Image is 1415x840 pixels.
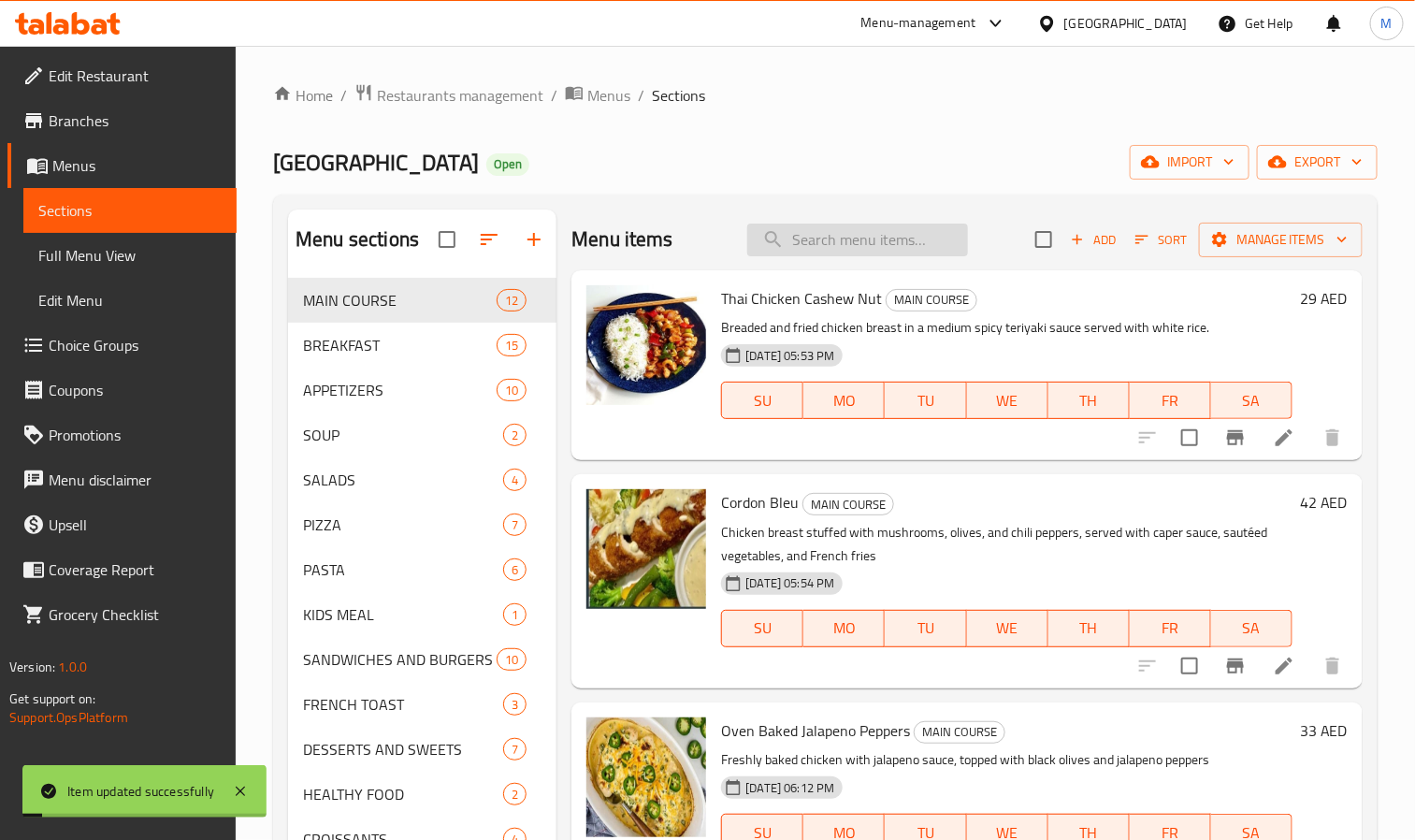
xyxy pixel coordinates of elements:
[1257,145,1378,180] button: export
[811,387,877,414] span: MO
[288,772,556,817] div: HEALTHY FOOD2
[427,220,467,259] span: Select all sections
[721,488,799,516] span: Cordon Bleu
[1048,382,1130,419] button: TH
[504,561,526,579] span: 6
[503,603,527,626] div: items
[1131,225,1191,254] button: Sort
[354,83,543,108] a: Restaurants management
[1211,382,1292,419] button: SA
[7,53,237,98] a: Edit Restaurant
[803,382,885,419] button: MO
[861,12,976,35] div: Menu-management
[303,514,503,536] span: PIZZA
[586,489,706,609] img: Cordon Bleu
[1145,151,1235,174] span: import
[1300,489,1348,515] h6: 42 AED
[1130,382,1211,419] button: FR
[7,547,237,592] a: Coverage Report
[1300,717,1348,744] h6: 33 AED
[738,574,842,592] span: [DATE] 05:54 PM
[49,514,222,536] span: Upsell
[587,84,630,107] span: Menus
[498,337,526,355] span: 15
[1024,220,1063,259] span: Select section
[811,615,877,642] span: MO
[885,610,966,647] button: TU
[503,424,527,446] div: items
[49,65,222,87] span: Edit Restaurant
[288,637,556,682] div: SANDWICHES AND BURGERS10
[504,606,526,624] span: 1
[504,696,526,714] span: 3
[1214,228,1348,252] span: Manage items
[1310,415,1355,460] button: delete
[738,347,842,365] span: [DATE] 05:53 PM
[288,547,556,592] div: PASTA6
[504,786,526,804] span: 2
[498,292,526,310] span: 12
[498,651,526,669] span: 10
[586,717,706,837] img: Oven Baked Jalapeno Peppers
[802,493,894,515] div: MAIN COURSE
[303,603,503,626] span: KIDS MEAL
[1219,387,1285,414] span: SA
[729,615,796,642] span: SU
[738,779,842,797] span: [DATE] 06:12 PM
[803,494,893,515] span: MAIN COURSE
[49,424,222,446] span: Promotions
[1381,13,1393,34] span: M
[1273,427,1295,449] a: Edit menu item
[303,558,503,581] span: PASTA
[497,648,527,671] div: items
[497,289,527,311] div: items
[503,469,527,491] div: items
[303,379,497,401] span: APPETIZERS
[1272,151,1363,174] span: export
[49,109,222,132] span: Branches
[23,233,237,278] a: Full Menu View
[885,382,966,419] button: TU
[288,457,556,502] div: SALADS4
[503,558,527,581] div: items
[1063,225,1123,254] button: Add
[586,285,706,405] img: Thai Chicken Cashew Nut
[914,721,1005,744] div: MAIN COURSE
[1310,644,1355,688] button: delete
[721,382,803,419] button: SU
[9,687,95,711] span: Get support on:
[721,316,1292,340] p: Breaded and fried chicken breast in a medium spicy teriyaki sauce served with white rice.
[7,457,237,502] a: Menu disclaimer
[1048,610,1130,647] button: TH
[67,781,214,802] div: Item updated successfully
[7,592,237,637] a: Grocery Checklist
[288,278,556,323] div: MAIN COURSE12
[303,783,503,805] span: HEALTHY FOOD
[504,427,526,444] span: 2
[288,368,556,413] div: APPETIZERS10
[551,84,557,107] li: /
[1211,610,1292,647] button: SA
[1219,615,1285,642] span: SA
[504,471,526,489] span: 4
[303,469,503,491] div: SALADS
[1056,387,1122,414] span: TH
[1068,229,1119,251] span: Add
[1130,145,1249,180] button: import
[303,424,503,446] span: SOUP
[1123,225,1199,254] span: Sort items
[9,655,55,679] span: Version:
[49,334,222,356] span: Choice Groups
[303,693,503,716] span: FRENCH TOAST
[975,387,1041,414] span: WE
[303,738,503,760] span: DESSERTS AND SWEETS
[571,225,673,253] h2: Menu items
[288,502,556,547] div: PIZZA7
[303,334,497,356] span: BREAKFAST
